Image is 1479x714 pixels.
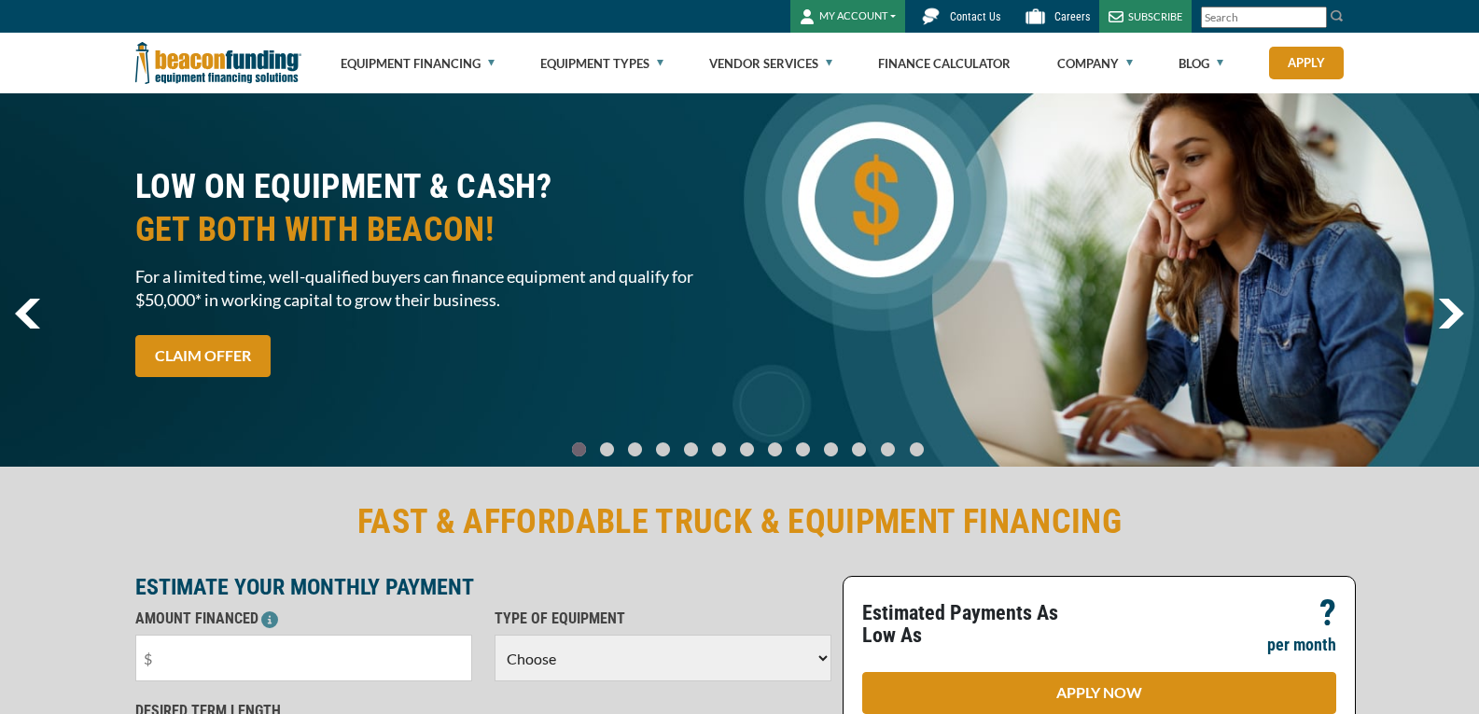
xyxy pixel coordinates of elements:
[735,441,758,457] a: Go To Slide 6
[819,441,842,457] a: Go To Slide 9
[1330,8,1345,23] img: Search
[135,165,729,251] h2: LOW ON EQUIPMENT & CASH?
[540,34,663,93] a: Equipment Types
[709,34,832,93] a: Vendor Services
[135,500,1345,543] h2: FAST & AFFORDABLE TRUCK & EQUIPMENT FINANCING
[341,34,495,93] a: Equipment Financing
[950,10,1000,23] span: Contact Us
[847,441,871,457] a: Go To Slide 10
[791,441,814,457] a: Go To Slide 8
[707,441,730,457] a: Go To Slide 5
[623,441,646,457] a: Go To Slide 2
[862,602,1088,647] p: Estimated Payments As Low As
[763,441,786,457] a: Go To Slide 7
[905,441,928,457] a: Go To Slide 12
[1438,299,1464,329] img: Right Navigator
[862,672,1336,714] a: APPLY NOW
[1179,34,1223,93] a: Blog
[135,608,472,630] p: AMOUNT FINANCED
[1054,10,1090,23] span: Careers
[495,608,831,630] p: TYPE OF EQUIPMENT
[876,441,900,457] a: Go To Slide 11
[1269,47,1344,79] a: Apply
[135,635,472,681] input: $
[567,441,590,457] a: Go To Slide 0
[135,576,831,598] p: ESTIMATE YOUR MONTHLY PAYMENT
[135,265,729,312] span: For a limited time, well-qualified buyers can finance equipment and qualify for $50,000* in worki...
[1307,10,1322,25] a: Clear search text
[1267,634,1336,656] p: per month
[15,299,40,329] a: previous
[1319,602,1336,624] p: ?
[15,299,40,329] img: Left Navigator
[679,441,702,457] a: Go To Slide 4
[135,208,729,251] span: GET BOTH WITH BEACON!
[135,33,301,93] img: Beacon Funding Corporation logo
[651,441,674,457] a: Go To Slide 3
[1201,7,1327,28] input: Search
[878,34,1011,93] a: Finance Calculator
[135,335,271,377] a: CLAIM OFFER
[1057,34,1133,93] a: Company
[595,441,618,457] a: Go To Slide 1
[1438,299,1464,329] a: next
